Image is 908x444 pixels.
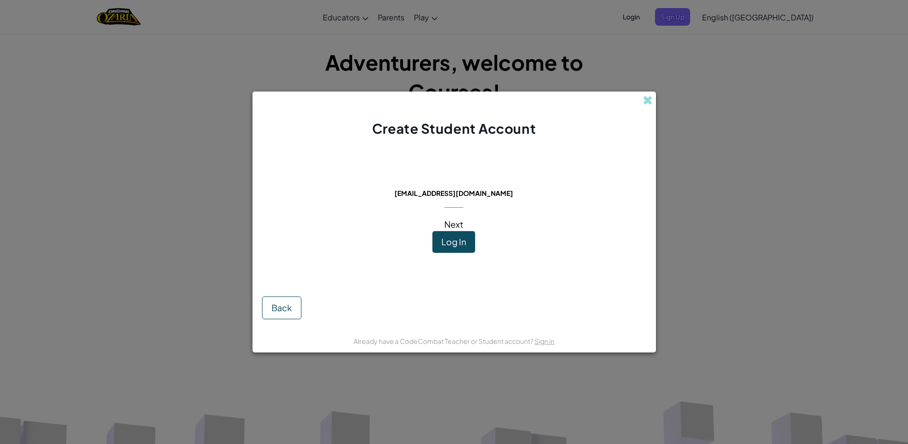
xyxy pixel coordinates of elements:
[394,189,513,197] span: [EMAIL_ADDRESS][DOMAIN_NAME]
[372,120,536,137] span: Create Student Account
[444,219,463,230] span: Next
[354,337,534,345] span: Already have a CodeCombat Teacher or Student account?
[534,337,554,345] a: Sign in
[387,176,521,186] span: This email is already in use:
[432,231,475,253] button: Log In
[441,236,466,247] span: Log In
[271,302,292,313] span: Back
[262,296,301,319] button: Back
